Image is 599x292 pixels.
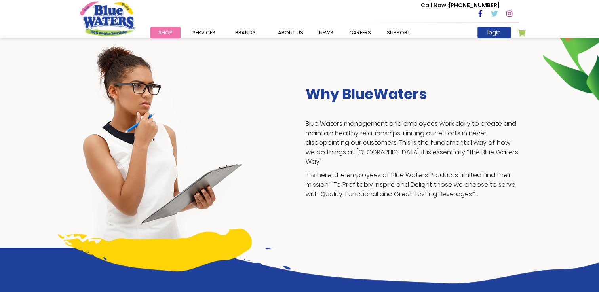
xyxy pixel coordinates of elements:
[421,1,449,9] span: Call Now :
[235,29,256,36] span: Brands
[341,27,379,38] a: careers
[477,27,511,38] a: login
[306,119,519,167] p: Blue Waters management and employees work daily to create and maintain healthy relationships, uni...
[270,27,311,38] a: about us
[311,27,341,38] a: News
[158,29,173,36] span: Shop
[306,85,519,102] h3: Why BlueWaters
[379,27,418,38] a: support
[58,229,252,271] img: career-yellow-bar.png
[80,1,135,36] a: store logo
[80,41,244,248] img: career-girl-image.png
[421,1,500,9] p: [PHONE_NUMBER]
[306,171,519,199] p: It is here, the employees of Blue Waters Products Limited find their mission, “To Profitably Insp...
[192,29,215,36] span: Services
[178,231,599,283] img: career-intro-art.png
